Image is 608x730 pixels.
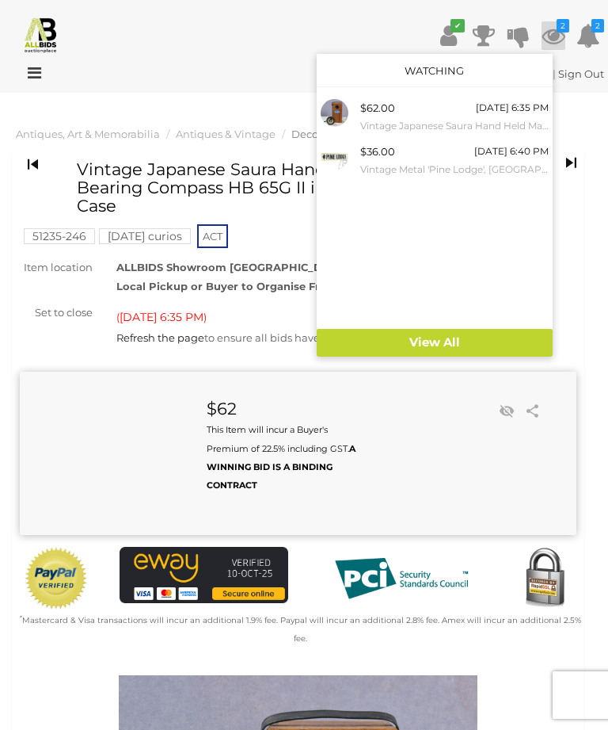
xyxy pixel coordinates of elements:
[321,99,348,127] img: 51235-246a.jpg
[450,19,465,32] i: ✔
[541,21,565,50] a: 2
[360,101,395,114] span: $62.00
[360,117,549,135] small: Vintage Japanese Saura Hand Held Marine Bearing Compass HB 65G II in Original Wooden Case
[317,139,553,182] a: $36.00 [DATE] 6:40 PM Vintage Metal 'Pine Lodge', [GEOGRAPHIC_DATA][PERSON_NAME], Sign
[576,21,600,50] a: 2
[557,19,569,32] i: 2
[437,21,461,50] a: ✔
[474,143,549,160] div: [DATE] 6:40 PM
[558,67,604,80] a: Sign Out
[591,19,604,32] i: 2
[360,145,395,158] span: $36.00
[321,143,348,170] img: 54685-6a.jpg
[317,329,553,357] a: View All
[360,161,549,178] small: Vintage Metal 'Pine Lodge', [GEOGRAPHIC_DATA][PERSON_NAME], Sign
[317,95,553,139] a: $62.00 [DATE] 6:35 PM Vintage Japanese Saura Hand Held Marine Bearing Compass HB 65G II in Origin...
[476,99,549,117] div: [DATE] 6:35 PM
[405,64,464,77] a: Watching
[553,67,556,80] span: |
[22,16,59,53] img: Allbids.com.au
